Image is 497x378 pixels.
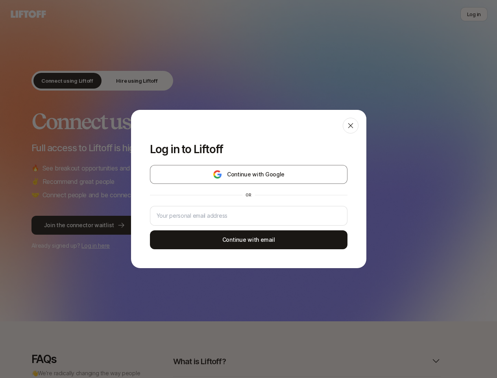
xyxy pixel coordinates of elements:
img: google-logo [212,170,222,179]
p: Log in to Liftoff [150,143,347,156]
input: Your personal email address [157,211,341,220]
div: or [242,192,255,198]
button: Continue with email [150,230,347,249]
button: Continue with Google [150,165,347,184]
